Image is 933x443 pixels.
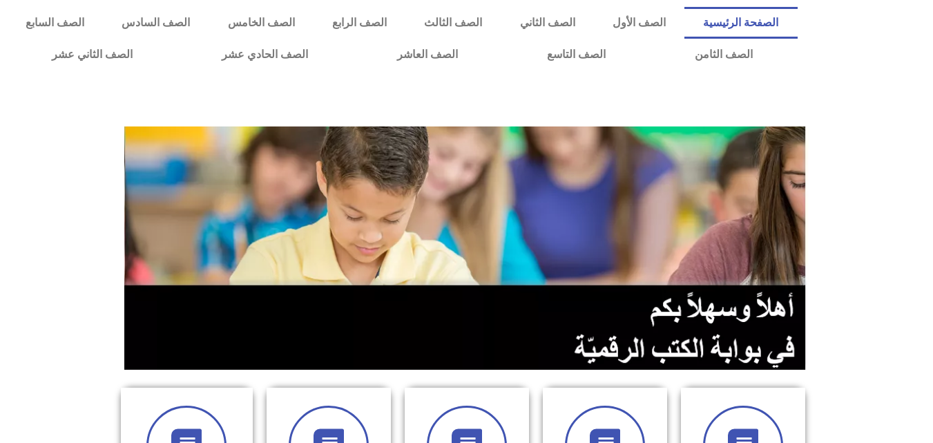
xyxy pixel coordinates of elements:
[501,7,594,39] a: الصف الثاني
[502,39,650,70] a: الصف التاسع
[650,39,797,70] a: الصف الثامن
[594,7,684,39] a: الصف الأول
[352,39,502,70] a: الصف العاشر
[684,7,797,39] a: الصفحة الرئيسية
[103,7,209,39] a: الصف السادس
[7,39,177,70] a: الصف الثاني عشر
[7,7,103,39] a: الصف السابع
[405,7,501,39] a: الصف الثالث
[177,39,352,70] a: الصف الحادي عشر
[314,7,405,39] a: الصف الرابع
[209,7,314,39] a: الصف الخامس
